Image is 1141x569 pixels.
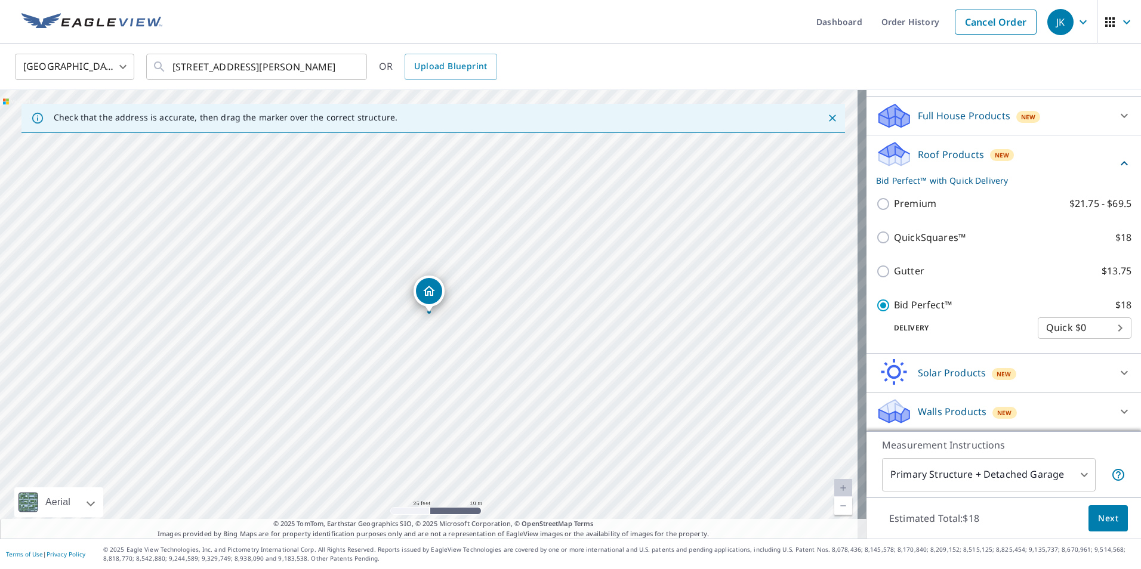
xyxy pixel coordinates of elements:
div: Solar ProductsNew [876,358,1131,387]
a: Current Level 20, Zoom In Disabled [834,479,852,497]
p: Delivery [876,323,1038,333]
span: New [997,408,1012,418]
p: Bid Perfect™ with Quick Delivery [876,174,1117,187]
p: © 2025 Eagle View Technologies, Inc. and Pictometry International Corp. All Rights Reserved. Repo... [103,545,1135,563]
div: Dropped pin, building 1, Residential property, 16975 County Road 1190 Saint James, MO 65559 [414,276,445,313]
p: $18 [1115,298,1131,313]
a: Current Level 20, Zoom Out [834,497,852,515]
div: Walls ProductsNew [876,397,1131,426]
p: $13.75 [1102,264,1131,279]
p: Solar Products [918,366,986,380]
p: Check that the address is accurate, then drag the marker over the correct structure. [54,112,397,123]
span: New [995,150,1010,160]
p: $21.75 - $69.5 [1069,196,1131,211]
p: | [6,551,85,558]
span: Next [1098,511,1118,526]
a: Upload Blueprint [405,54,497,80]
a: Cancel Order [955,10,1037,35]
div: OR [379,54,497,80]
p: Measurement Instructions [882,438,1125,452]
p: Bid Perfect™ [894,298,952,313]
div: Aerial [42,487,74,517]
a: Terms [574,519,594,528]
p: Roof Products [918,147,984,162]
button: Next [1088,505,1128,532]
p: Estimated Total: $18 [880,505,989,531]
div: Roof ProductsNewBid Perfect™ with Quick Delivery [876,140,1131,187]
p: Gutter [894,264,924,279]
a: Terms of Use [6,550,43,558]
div: Primary Structure + Detached Garage [882,458,1096,491]
p: $18 [1115,230,1131,245]
p: Walls Products [918,404,986,419]
span: Upload Blueprint [414,59,487,74]
a: OpenStreetMap [522,519,572,528]
span: New [997,369,1012,379]
span: New [1021,112,1036,122]
div: Aerial [14,487,103,517]
div: Quick $0 [1038,311,1131,345]
span: © 2025 TomTom, Earthstar Geographics SIO, © 2025 Microsoft Corporation, © [273,519,594,529]
div: [GEOGRAPHIC_DATA] [15,50,134,84]
span: Your report will include the primary structure and a detached garage if one exists. [1111,468,1125,482]
input: Search by address or latitude-longitude [172,50,343,84]
img: EV Logo [21,13,162,31]
a: Privacy Policy [47,550,85,558]
p: Full House Products [918,109,1010,123]
button: Close [825,110,840,126]
p: QuickSquares™ [894,230,966,245]
div: Full House ProductsNew [876,101,1131,130]
p: Premium [894,196,936,211]
div: JK [1047,9,1074,35]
